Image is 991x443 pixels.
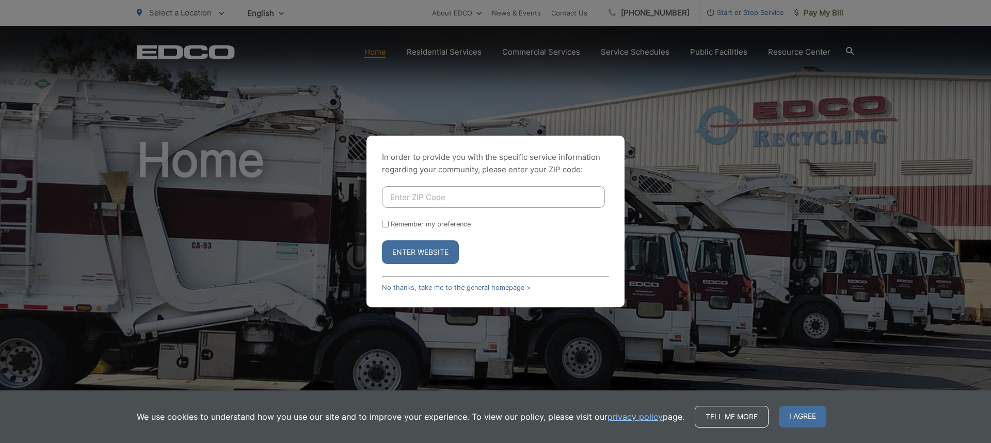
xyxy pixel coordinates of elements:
span: I agree [779,406,826,428]
a: Tell me more [695,406,769,428]
button: Enter Website [382,240,459,264]
label: Remember my preference [391,220,471,228]
input: Enter ZIP Code [382,186,605,208]
a: privacy policy [608,411,663,423]
a: No thanks, take me to the general homepage > [382,284,531,291]
p: In order to provide you with the specific service information regarding your community, please en... [382,151,609,176]
p: We use cookies to understand how you use our site and to improve your experience. To view our pol... [137,411,684,423]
